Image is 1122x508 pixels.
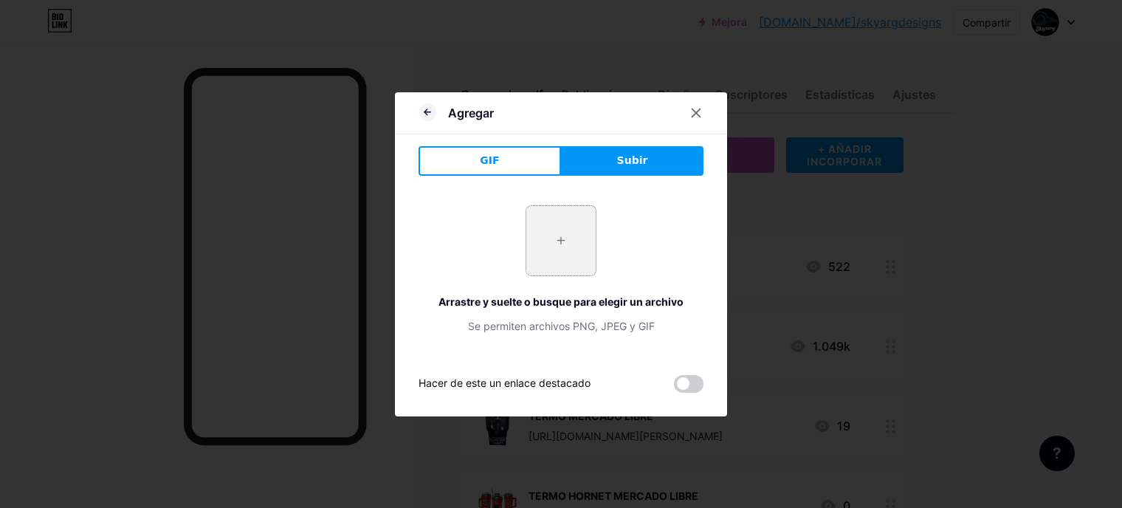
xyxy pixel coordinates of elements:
font: Hacer de este un enlace destacado [419,377,591,389]
font: Agregar [448,106,494,120]
font: Se permiten archivos PNG, JPEG y GIF [468,320,655,332]
button: GIF [419,146,561,176]
font: Arrastre y suelte o busque para elegir un archivo [438,295,684,308]
font: Subir [617,154,648,166]
font: GIF [480,154,499,166]
button: Subir [561,146,703,176]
